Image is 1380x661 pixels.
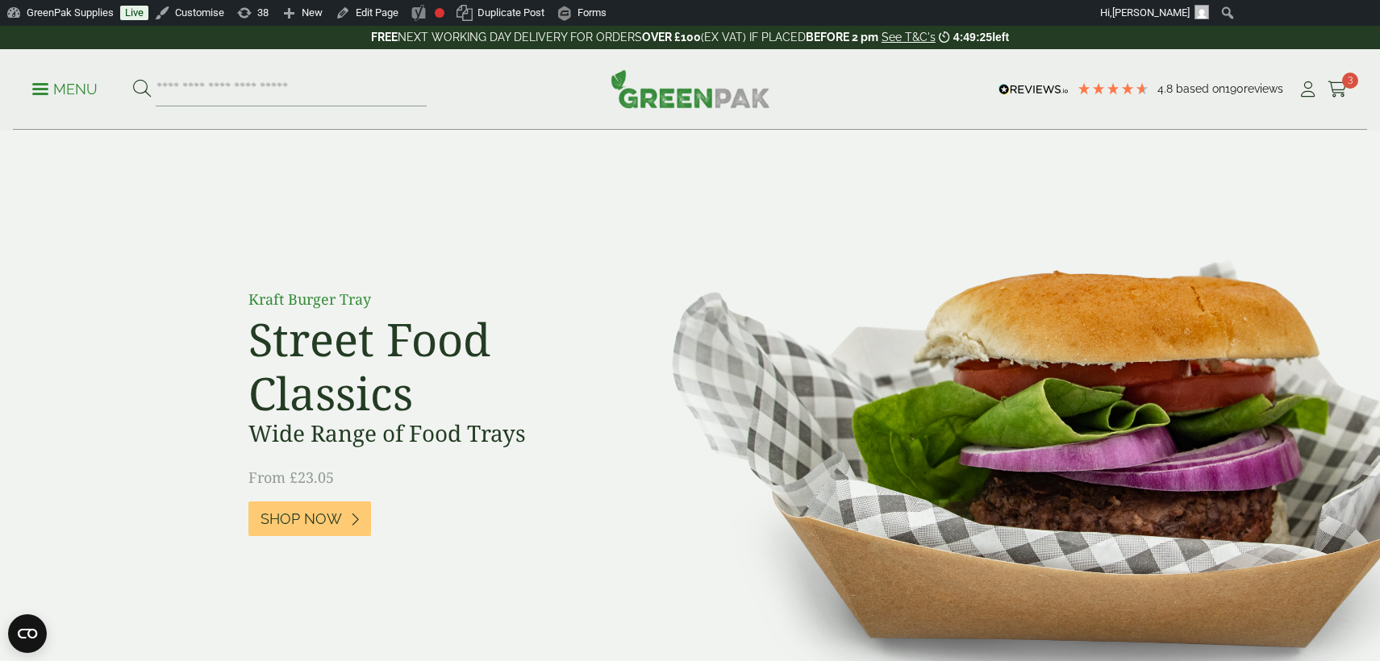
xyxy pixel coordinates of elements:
[992,31,1009,44] span: left
[32,80,98,99] p: Menu
[1157,82,1176,95] span: 4.8
[120,6,148,20] a: Live
[806,31,878,44] strong: BEFORE 2 pm
[1225,82,1244,95] span: 190
[248,289,611,310] p: Kraft Burger Tray
[953,31,992,44] span: 4:49:25
[32,80,98,96] a: Menu
[1112,6,1190,19] span: [PERSON_NAME]
[882,31,936,44] a: See T&C's
[1298,81,1318,98] i: My Account
[248,501,371,536] a: Shop Now
[1077,81,1149,96] div: 4.79 Stars
[248,468,334,487] span: From £23.05
[611,69,770,108] img: GreenPak Supplies
[1328,81,1348,98] i: Cart
[1342,73,1358,89] span: 3
[8,614,47,653] button: Open CMP widget
[261,510,342,528] span: Shop Now
[642,31,701,44] strong: OVER £100
[248,420,611,447] h3: Wide Range of Food Trays
[248,312,611,420] h2: Street Food Classics
[999,84,1069,95] img: REVIEWS.io
[1176,82,1225,95] span: Based on
[435,8,444,18] div: Focus keyphrase not set
[1328,77,1348,102] a: 3
[371,31,398,44] strong: FREE
[1244,82,1283,95] span: reviews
